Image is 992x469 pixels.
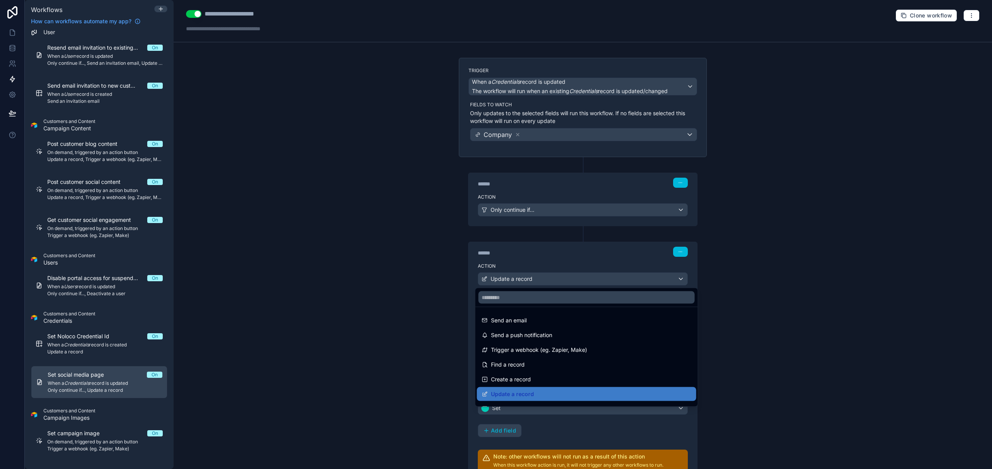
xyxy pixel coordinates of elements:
span: Create a record [491,375,531,384]
span: Delete a record [491,404,530,414]
span: Find a record [491,360,525,369]
span: Update a record [491,389,534,399]
span: Trigger a webhook (eg. Zapier, Make) [491,345,587,355]
span: Send an email [491,316,527,325]
span: Send a push notification [491,331,552,340]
